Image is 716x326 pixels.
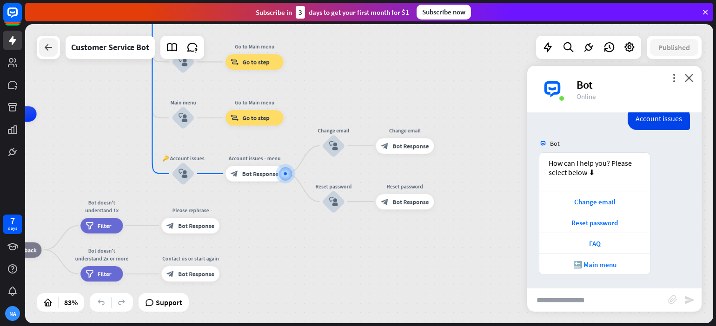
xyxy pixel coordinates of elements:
[544,197,645,206] div: Change email
[670,73,678,82] i: more_vert
[98,270,112,278] span: Filter
[156,254,225,262] div: Contact us or start again
[242,170,278,178] span: Bot Response
[243,58,270,66] span: Go to step
[71,36,149,59] div: Customer Service Bot
[178,270,214,278] span: Bot Response
[684,294,695,306] i: send
[577,78,690,92] div: Bot
[544,218,645,227] div: Reset password
[381,142,389,150] i: block_bot_response
[370,126,439,134] div: Change email
[166,270,174,278] i: block_bot_response
[329,141,338,150] i: block_user_input
[329,197,338,206] i: block_user_input
[3,215,22,234] a: 7 days
[628,107,690,130] div: Account issues
[86,222,93,230] i: filter
[220,155,289,163] div: Account issues - menu
[544,260,645,269] div: 🔙 Main menu
[256,6,409,19] div: Subscribe in days to get your first month for $1
[8,225,17,232] div: days
[178,222,214,230] span: Bot Response
[392,198,429,206] span: Bot Response
[311,183,357,190] div: Reset password
[160,155,206,163] div: 🔑 Account issues
[650,39,698,56] button: Published
[179,57,188,66] i: block_user_input
[231,114,239,122] i: block_goto
[179,113,188,123] i: block_user_input
[417,5,471,20] div: Subscribe now
[231,170,239,178] i: block_bot_response
[156,207,225,215] div: Please rephrase
[668,295,677,304] i: block_attachment
[160,43,206,51] div: 👋 Small talk
[5,306,20,321] div: NA
[296,6,305,19] div: 3
[86,270,93,278] i: filter
[10,217,15,225] div: 7
[370,183,439,190] div: Reset password
[220,43,289,51] div: Go to Main menu
[684,73,694,82] i: close
[7,4,35,32] button: Open LiveChat chat widget
[160,98,206,106] div: Main menu
[61,295,80,310] div: 83%
[544,239,645,248] div: FAQ
[75,247,129,262] div: Bot doesn't understand 2x or more
[577,92,690,101] div: Online
[243,114,270,122] span: Go to step
[381,198,389,206] i: block_bot_response
[75,199,129,214] div: Bot doesn't understand 1x
[311,126,357,134] div: Change email
[156,295,182,310] span: Support
[166,222,174,230] i: block_bot_response
[549,158,641,177] div: How can I help you? Please select below ⬇
[98,222,112,230] span: Filter
[179,169,188,178] i: block_user_input
[231,58,239,66] i: block_goto
[220,98,289,106] div: Go to Main menu
[392,142,429,150] span: Bot Response
[550,139,560,148] span: Bot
